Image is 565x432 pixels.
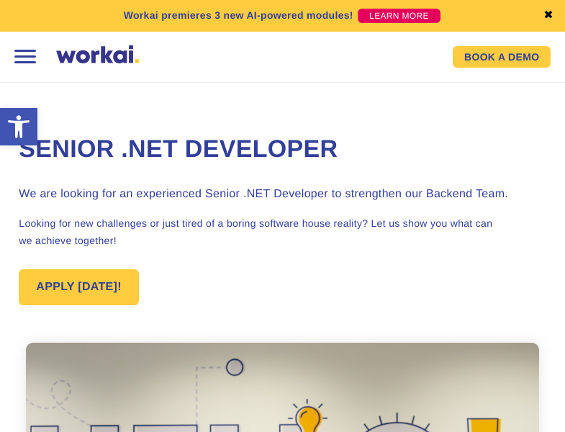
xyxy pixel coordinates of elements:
[19,269,139,305] a: APPLY [DATE]!
[543,10,553,22] a: ✖
[124,8,353,23] p: Workai premieres 3 new AI-powered modules!
[19,186,546,203] h3: We are looking for an experienced Senior .NET Developer to strengthen our Backend Team.
[358,9,440,23] a: LEARN MORE
[453,46,551,68] a: BOOK A DEMO
[19,133,546,166] h1: Senior .NET Developer
[19,215,546,249] p: Looking for new challenges or just tired of a boring software house reality? Let us show you what...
